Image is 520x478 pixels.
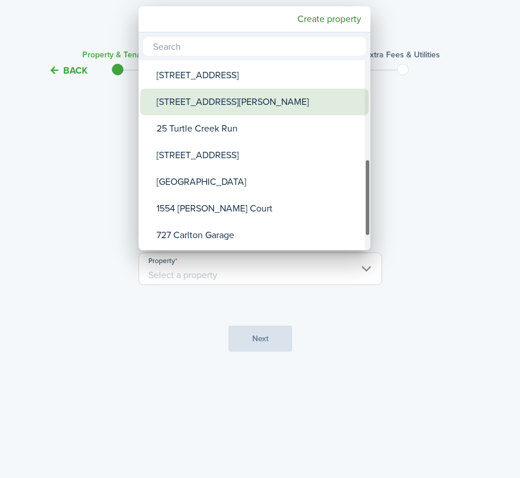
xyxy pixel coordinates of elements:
[293,9,366,30] mbsc-button: Create property
[157,195,362,222] div: 1554 [PERSON_NAME] Court
[143,37,366,56] input: Search
[157,169,362,195] div: [GEOGRAPHIC_DATA]
[157,115,362,142] div: 25 Turtle Creek Run
[157,89,362,115] div: [STREET_ADDRESS][PERSON_NAME]
[157,222,362,249] div: 727 Carlton Garage
[139,60,370,250] mbsc-wheel: Property
[157,142,362,169] div: [STREET_ADDRESS]
[157,62,362,89] div: [STREET_ADDRESS]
